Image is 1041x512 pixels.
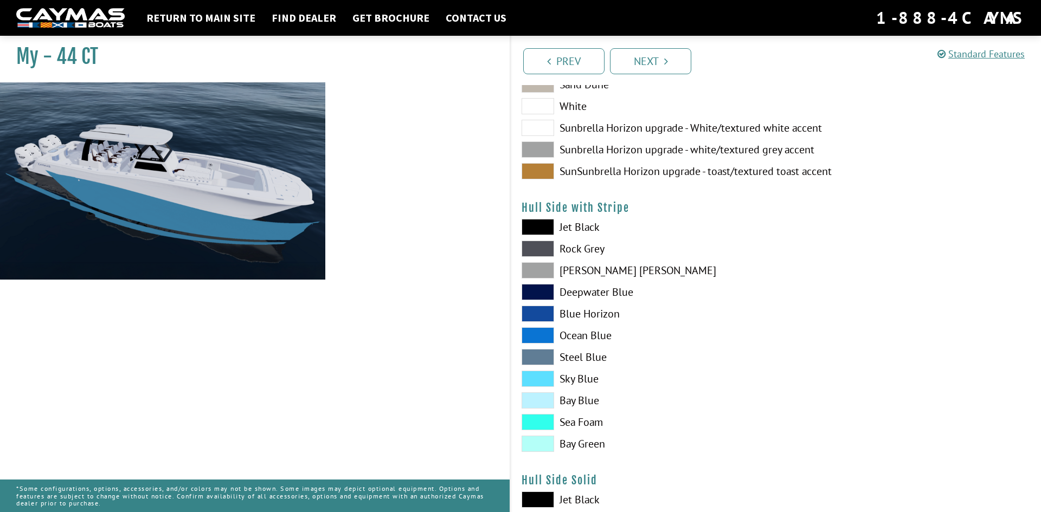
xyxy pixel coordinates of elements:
label: Ocean Blue [522,327,765,344]
label: Deepwater Blue [522,284,765,300]
label: Bay Blue [522,392,765,409]
a: Standard Features [937,48,1025,60]
label: Jet Black [522,219,765,235]
p: *Some configurations, options, accessories, and/or colors may not be shown. Some images may depic... [16,479,493,512]
label: Steel Blue [522,349,765,365]
h4: Hull Side with Stripe [522,201,1030,215]
label: Blue Horizon [522,306,765,322]
h1: My - 44 CT [16,44,483,69]
label: Jet Black [522,491,765,508]
label: Sunbrella Horizon upgrade - White/textured white accent [522,120,765,136]
img: white-logo-c9c8dbefe5ff5ceceb0f0178aa75bf4bb51f6bca0971e226c86eb53dfe498488.png [16,8,125,28]
label: Bay Green [522,436,765,452]
a: Next [610,48,691,74]
label: Sky Blue [522,371,765,387]
a: Get Brochure [347,11,435,25]
ul: Pagination [520,47,1041,74]
label: White [522,98,765,114]
a: Prev [523,48,605,74]
label: Rock Grey [522,241,765,257]
a: Return to main site [141,11,261,25]
a: Find Dealer [266,11,342,25]
label: [PERSON_NAME] [PERSON_NAME] [522,262,765,278]
label: Sunbrella Horizon upgrade - white/textured grey accent [522,141,765,158]
h4: Hull Side Solid [522,474,1030,487]
a: Contact Us [440,11,512,25]
label: Sea Foam [522,414,765,430]
div: 1-888-4CAYMAS [876,6,1025,30]
label: SunSunbrella Horizon upgrade - toast/textured toast accent [522,163,765,179]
